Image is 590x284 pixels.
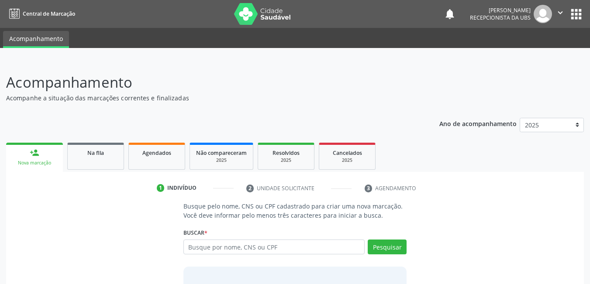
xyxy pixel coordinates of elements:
div: 2025 [196,157,247,164]
span: Recepcionista da UBS [470,14,531,21]
p: Busque pelo nome, CNS ou CPF cadastrado para criar uma nova marcação. Você deve informar pelo men... [183,202,407,220]
div: [PERSON_NAME] [470,7,531,14]
p: Ano de acompanhamento [439,118,517,129]
div: Nova marcação [12,160,57,166]
span: Na fila [87,149,104,157]
button: Pesquisar [368,240,407,254]
span: Não compareceram [196,149,247,157]
i:  [555,8,565,17]
img: img [534,5,552,23]
div: Indivíduo [167,184,197,192]
a: Central de Marcação [6,7,75,21]
div: person_add [30,148,39,157]
div: 2025 [264,157,308,164]
span: Agendados [142,149,171,157]
button: apps [569,7,584,22]
input: Busque por nome, CNS ou CPF [183,240,365,254]
button: notifications [444,8,456,20]
button:  [552,5,569,23]
p: Acompanhamento [6,72,411,93]
label: Buscar [183,226,207,240]
span: Resolvidos [273,149,300,157]
span: Central de Marcação [23,10,75,17]
a: Acompanhamento [3,31,69,48]
div: 2025 [325,157,369,164]
span: Cancelados [333,149,362,157]
p: Acompanhe a situação das marcações correntes e finalizadas [6,93,411,103]
div: 1 [157,184,165,192]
